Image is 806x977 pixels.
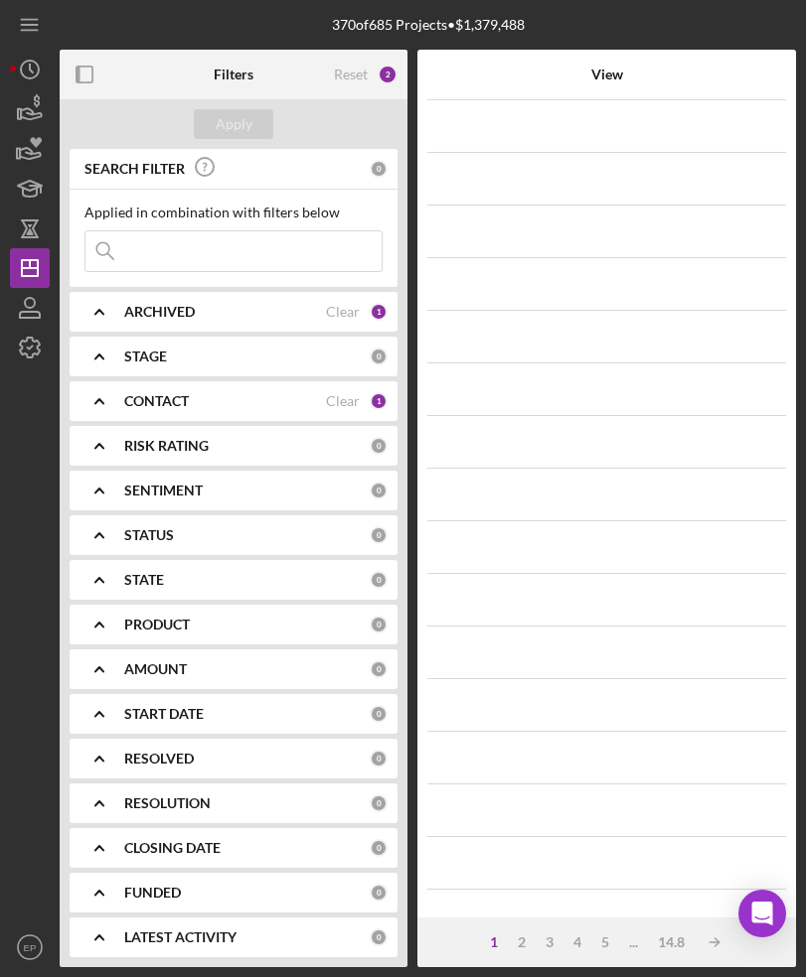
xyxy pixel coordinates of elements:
b: FUNDED [124,885,181,901]
div: 0 [370,482,388,499]
div: 1 [480,934,508,950]
b: STATUS [124,527,174,543]
div: 0 [370,884,388,902]
div: 0 [370,794,388,812]
div: 0 [370,928,388,946]
div: 1 [370,392,388,410]
div: 0 [370,571,388,589]
div: Open Intercom Messenger [738,890,786,937]
button: EP [10,927,50,967]
b: CLOSING DATE [124,840,221,856]
div: 4 [564,934,591,950]
b: PRODUCT [124,617,190,632]
b: START DATE [124,706,204,722]
div: 0 [370,348,388,365]
div: Applied in combination with filters below [84,205,383,220]
div: 2 [378,65,398,84]
div: ... [619,934,648,950]
button: Apply [194,109,273,139]
div: 0 [370,526,388,544]
div: 14.8 [648,934,695,950]
div: View [450,67,763,82]
b: RESOLUTION [124,795,211,811]
div: Reset [334,67,368,82]
b: CONTACT [124,393,189,409]
div: 5 [591,934,619,950]
div: 0 [370,750,388,768]
div: Apply [216,109,252,139]
div: 1 [370,303,388,321]
b: Filters [214,67,253,82]
div: 3 [536,934,564,950]
b: RESOLVED [124,751,194,767]
b: LATEST ACTIVITY [124,929,237,945]
div: 2 [508,934,536,950]
div: Clear [326,393,360,409]
b: AMOUNT [124,661,187,677]
b: ARCHIVED [124,304,195,320]
b: SEARCH FILTER [84,161,185,177]
div: 0 [370,616,388,633]
div: Clear [326,304,360,320]
b: SENTIMENT [124,483,203,498]
text: EP [24,942,37,953]
b: RISK RATING [124,438,209,454]
b: STATE [124,572,164,588]
div: 370 of 685 Projects • $1,379,488 [332,17,525,33]
div: 0 [370,160,388,178]
div: 0 [370,705,388,723]
div: 0 [370,437,388,455]
div: 0 [370,660,388,678]
b: STAGE [124,349,167,364]
div: 0 [370,839,388,857]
